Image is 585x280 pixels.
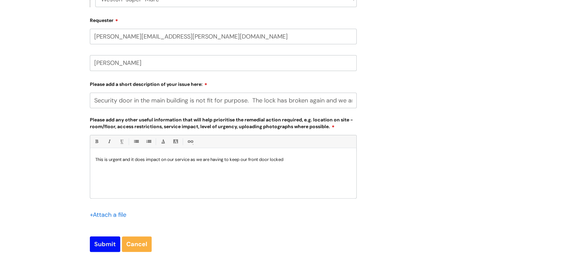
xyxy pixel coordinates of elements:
a: Underline(Ctrl-U) [117,137,126,146]
input: Your Name [90,55,357,71]
a: Font Color [159,137,167,146]
label: Please add any other useful information that will help prioritise the remedial action required, e... [90,116,357,130]
input: Email [90,29,357,44]
a: Italic (Ctrl-I) [105,137,113,146]
div: Attach a file [90,209,130,220]
input: Submit [90,236,120,252]
a: • Unordered List (Ctrl-Shift-7) [132,137,140,146]
a: Bold (Ctrl-B) [92,137,101,146]
a: Link [186,137,194,146]
label: Requester [90,15,357,23]
a: Back Color [171,137,180,146]
label: Please add a short description of your issue here: [90,79,357,87]
p: This is urgent and it does impact on our service as we are having to keep our front door locked [95,157,351,163]
a: 1. Ordered List (Ctrl-Shift-8) [144,137,153,146]
a: Cancel [122,236,152,252]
